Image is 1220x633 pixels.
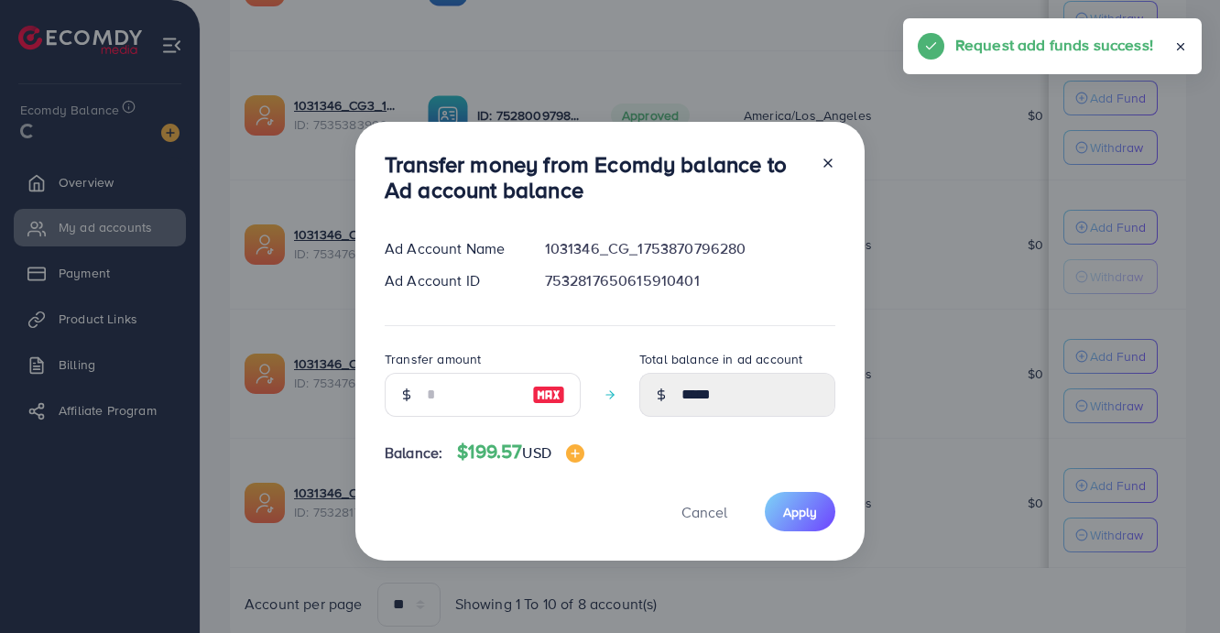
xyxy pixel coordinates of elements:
[370,238,530,259] div: Ad Account Name
[955,33,1153,57] h5: Request add funds success!
[385,442,442,464] span: Balance:
[566,444,584,463] img: image
[385,350,481,368] label: Transfer amount
[659,492,750,531] button: Cancel
[639,350,802,368] label: Total balance in ad account
[385,151,806,204] h3: Transfer money from Ecomdy balance to Ad account balance
[530,238,850,259] div: 1031346_CG_1753870796280
[681,502,727,522] span: Cancel
[532,384,565,406] img: image
[370,270,530,291] div: Ad Account ID
[530,270,850,291] div: 7532817650615910401
[457,441,584,464] h4: $199.57
[522,442,550,463] span: USD
[765,492,835,531] button: Apply
[783,503,817,521] span: Apply
[1142,551,1206,619] iframe: Chat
